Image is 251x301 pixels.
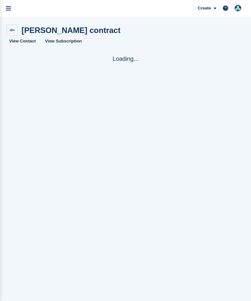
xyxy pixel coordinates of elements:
img: Simon Gardner [235,5,241,11]
a: View Contact [7,36,38,46]
a: View Subscription [42,36,84,46]
h2: [PERSON_NAME] contract [22,26,121,35]
div: Loading... [7,54,244,63]
span: Create [198,5,211,11]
